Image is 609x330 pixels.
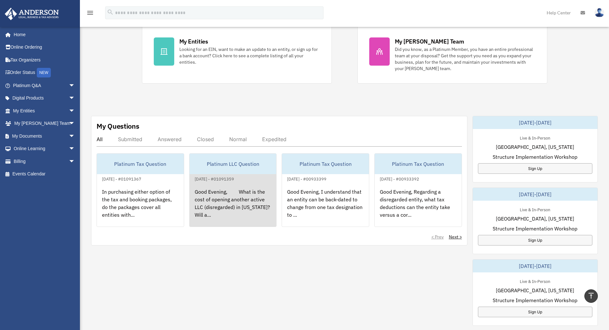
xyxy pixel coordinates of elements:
[69,117,82,130] span: arrow_drop_down
[97,136,103,142] div: All
[69,155,82,168] span: arrow_drop_down
[4,117,85,130] a: My [PERSON_NAME] Teamarrow_drop_down
[197,136,214,142] div: Closed
[4,79,85,92] a: Platinum Q&Aarrow_drop_down
[179,46,320,65] div: Looking for an EIN, want to make an update to an entity, or sign up for a bank account? Click her...
[86,11,94,17] a: menu
[493,153,577,161] span: Structure Implementation Workshop
[4,41,85,54] a: Online Ordering
[515,134,555,141] div: Live & In-Person
[4,66,85,79] a: Order StatusNEW
[69,142,82,156] span: arrow_drop_down
[3,8,61,20] img: Anderson Advisors Platinum Portal
[4,130,85,142] a: My Documentsarrow_drop_down
[375,183,462,233] div: Good Evening, Regarding a disregarded entity, what tax deductions can the entity take versus a co...
[97,121,139,131] div: My Questions
[107,9,114,16] i: search
[473,116,597,129] div: [DATE]-[DATE]
[189,153,277,227] a: Platinum LLC Question[DATE] - #01091359Good Evening, What is the cost of opening another active L...
[587,292,595,300] i: vertical_align_top
[4,92,85,105] a: Digital Productsarrow_drop_down
[142,26,332,84] a: My Entities Looking for an EIN, want to make an update to an entity, or sign up for a bank accoun...
[357,26,547,84] a: My [PERSON_NAME] Team Did you know, as a Platinum Member, you have an entire professional team at...
[493,225,577,232] span: Structure Implementation Workshop
[190,154,277,174] div: Platinum LLC Question
[229,136,247,142] div: Normal
[86,9,94,17] i: menu
[4,28,82,41] a: Home
[584,289,598,303] a: vertical_align_top
[595,8,604,17] img: User Pic
[4,53,85,66] a: Tax Organizers
[4,104,85,117] a: My Entitiesarrow_drop_down
[515,206,555,213] div: Live & In-Person
[282,153,369,227] a: Platinum Tax Question[DATE] - #00933399Good Evening, I understand that an entity can be back-date...
[118,136,142,142] div: Submitted
[97,153,184,227] a: Platinum Tax Question[DATE] - #01091367In purchasing either option of the tax and booking package...
[4,142,85,155] a: Online Learningarrow_drop_down
[375,154,462,174] div: Platinum Tax Question
[282,183,369,233] div: Good Evening, I understand that an entity can be back-dated to change from one tax designation to...
[97,175,146,182] div: [DATE] - #01091367
[4,155,85,168] a: Billingarrow_drop_down
[374,153,462,227] a: Platinum Tax Question[DATE] - #00933392Good Evening, Regarding a disregarded entity, what tax ded...
[69,79,82,92] span: arrow_drop_down
[282,154,369,174] div: Platinum Tax Question
[478,235,592,245] a: Sign Up
[395,37,464,45] div: My [PERSON_NAME] Team
[262,136,286,142] div: Expedited
[4,168,85,181] a: Events Calendar
[493,296,577,304] span: Structure Implementation Workshop
[478,307,592,317] a: Sign Up
[190,175,239,182] div: [DATE] - #01091359
[97,183,184,233] div: In purchasing either option of the tax and booking packages, do the packages cover all entities w...
[282,175,332,182] div: [DATE] - #00933399
[473,260,597,272] div: [DATE]-[DATE]
[97,154,184,174] div: Platinum Tax Question
[69,130,82,143] span: arrow_drop_down
[37,68,51,77] div: NEW
[69,104,82,117] span: arrow_drop_down
[478,163,592,174] a: Sign Up
[69,92,82,105] span: arrow_drop_down
[375,175,424,182] div: [DATE] - #00933392
[496,215,574,222] span: [GEOGRAPHIC_DATA], [US_STATE]
[158,136,182,142] div: Answered
[496,143,574,151] span: [GEOGRAPHIC_DATA], [US_STATE]
[515,278,555,284] div: Live & In-Person
[179,37,208,45] div: My Entities
[473,188,597,201] div: [DATE]-[DATE]
[449,234,462,240] a: Next >
[395,46,535,72] div: Did you know, as a Platinum Member, you have an entire professional team at your disposal? Get th...
[190,183,277,233] div: Good Evening, What is the cost of opening another active LLC (disregarded) in [US_STATE]? Will a...
[496,286,574,294] span: [GEOGRAPHIC_DATA], [US_STATE]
